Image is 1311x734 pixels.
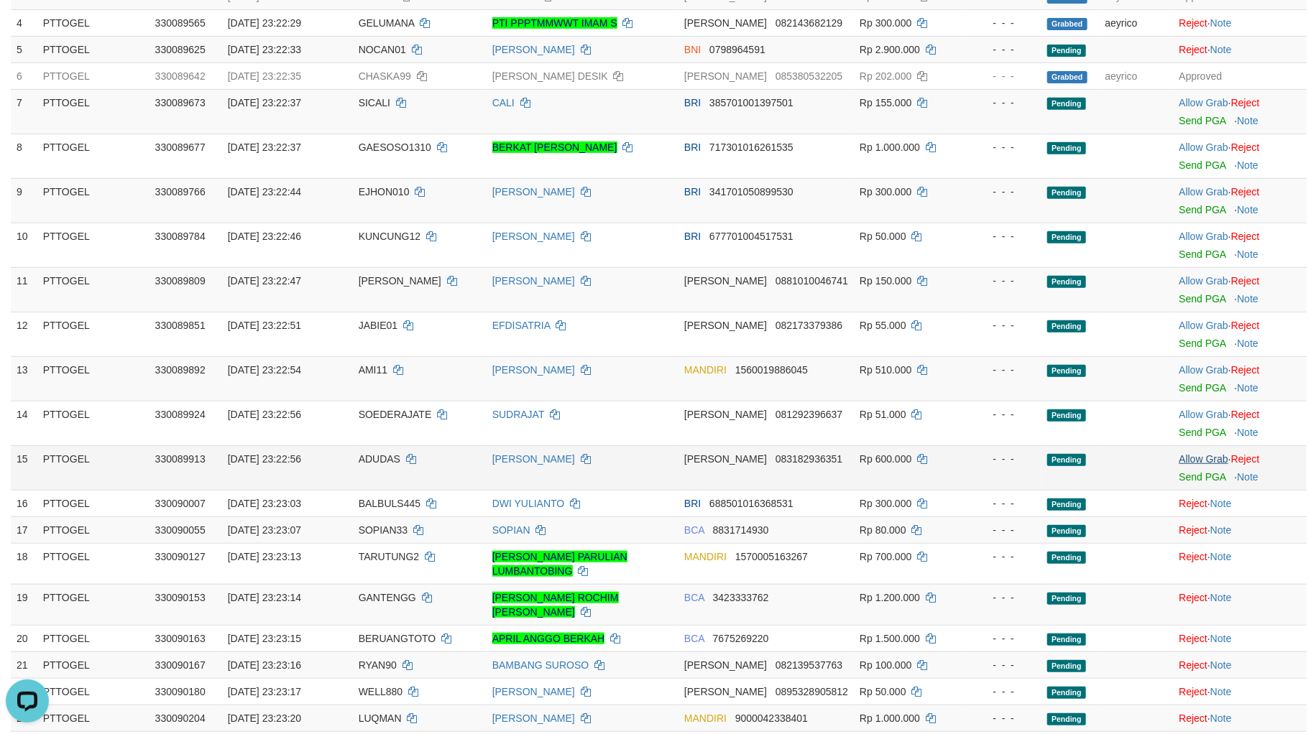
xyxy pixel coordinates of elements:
span: Copy 717301016261535 to clipboard [709,141,793,153]
span: JABIE01 [359,320,397,331]
a: Reject [1179,44,1207,55]
td: PTTOGEL [37,516,149,543]
div: - - - [972,363,1036,377]
a: Note [1210,44,1232,55]
td: 13 [11,356,37,401]
span: Pending [1047,454,1086,466]
td: 21 [11,651,37,678]
span: · [1179,231,1230,242]
a: Reject [1231,364,1260,376]
span: Copy 082143682129 to clipboard [776,17,842,29]
td: PTTOGEL [37,89,149,134]
span: [DATE] 23:22:54 [228,364,301,376]
span: TARUTUNG2 [359,551,420,562]
span: [DATE] 23:22:33 [228,44,301,55]
span: Copy 0798964591 to clipboard [709,44,765,55]
div: - - - [972,42,1036,57]
span: Pending [1047,409,1086,422]
span: [DATE] 23:23:17 [228,686,301,697]
span: [DATE] 23:22:35 [228,70,301,82]
a: Send PGA [1179,159,1225,171]
span: Copy 0881010046741 to clipboard [776,275,848,287]
a: EFDISATRIA [492,320,551,331]
a: PTI PPPTMMWWT IMAM S [492,17,617,29]
td: 5 [11,36,37,62]
td: PTTOGEL [37,9,149,36]
a: Send PGA [1179,248,1225,260]
span: 330089851 [155,320,206,331]
td: 6 [11,62,37,89]
td: aeyrico [1100,9,1174,36]
a: SOPIAN [492,524,530,536]
span: Copy 385701001397501 to clipboard [709,97,793,108]
a: [PERSON_NAME] DESIK [492,70,608,82]
span: [DATE] 23:22:46 [228,231,301,242]
span: BRI [684,97,701,108]
span: Copy 081292396637 to clipboard [776,409,842,420]
span: Rp 55.000 [860,320,906,331]
td: PTTOGEL [37,625,149,651]
a: Send PGA [1179,382,1225,394]
span: 330089642 [155,70,206,82]
td: PTTOGEL [37,651,149,678]
span: Rp 50.000 [860,686,906,697]
span: Copy 085380532205 to clipboard [776,70,842,82]
td: PTTOGEL [37,356,149,401]
span: [PERSON_NAME] [684,686,767,697]
a: Allow Grab [1179,364,1228,376]
span: MANDIRI [684,551,727,562]
a: Send PGA [1179,115,1225,126]
a: Reject [1231,186,1260,198]
span: [DATE] 23:23:13 [228,551,301,562]
a: Reject [1231,320,1260,331]
td: · [1173,223,1307,267]
span: [DATE] 23:22:47 [228,275,301,287]
a: [PERSON_NAME] [492,186,575,198]
a: [PERSON_NAME] ROCHIM [PERSON_NAME] [492,592,619,618]
span: [DATE] 23:22:44 [228,186,301,198]
a: SUDRAJAT [492,409,545,420]
div: - - - [972,185,1036,199]
a: DWI YULIANTO [492,498,565,509]
span: Pending [1047,552,1086,564]
a: Send PGA [1179,338,1225,349]
td: PTTOGEL [37,705,149,731]
a: Reject [1179,633,1207,644]
span: 330090055 [155,524,206,536]
span: Rp 80.000 [860,524,906,536]
span: [PERSON_NAME] [684,659,767,671]
div: - - - [972,229,1036,243]
td: · [1173,584,1307,625]
td: 7 [11,89,37,134]
td: · [1173,36,1307,62]
div: - - - [972,684,1036,699]
span: Rp 50.000 [860,231,906,242]
span: Grabbed [1047,71,1087,83]
span: Rp 300.000 [860,17,911,29]
a: Allow Grab [1179,275,1228,287]
td: 18 [11,543,37,584]
a: Allow Grab [1179,231,1228,242]
a: Note [1210,686,1232,697]
td: 20 [11,625,37,651]
a: Send PGA [1179,204,1225,215]
span: GAESOSO1310 [359,141,431,153]
td: PTTOGEL [37,678,149,705]
a: Allow Grab [1179,409,1228,420]
span: Pending [1047,498,1086,511]
td: PTTOGEL [37,134,149,178]
a: Note [1210,712,1232,724]
span: 330089892 [155,364,206,376]
span: Pending [1047,98,1086,110]
a: Note [1237,471,1259,483]
span: Pending [1047,320,1086,333]
a: BAMBANG SUROSO [492,659,589,671]
a: APRIL ANGGO BERKAH [492,633,605,644]
td: 11 [11,267,37,312]
div: - - - [972,407,1036,422]
a: [PERSON_NAME] [492,44,575,55]
span: 330089784 [155,231,206,242]
td: PTTOGEL [37,445,149,490]
td: 4 [11,9,37,36]
span: 330090204 [155,712,206,724]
